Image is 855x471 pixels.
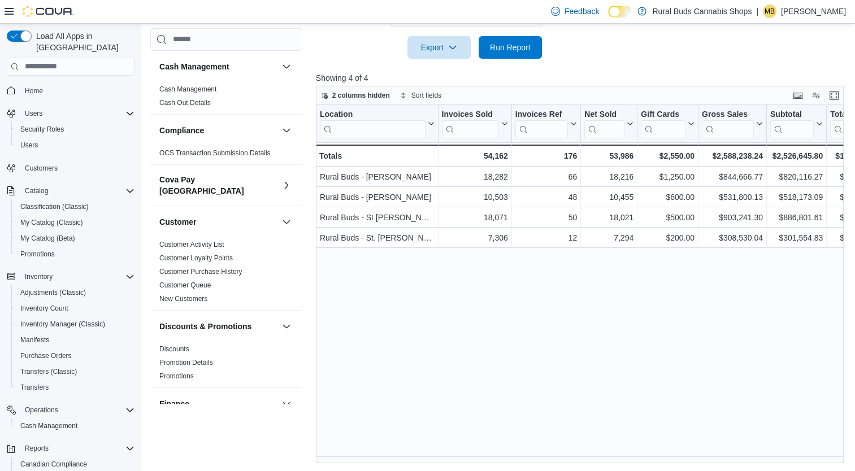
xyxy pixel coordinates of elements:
[11,316,139,332] button: Inventory Manager (Classic)
[641,149,695,163] div: $2,550.00
[2,402,139,418] button: Operations
[515,211,577,224] div: 50
[608,6,632,18] input: Dark Mode
[756,5,758,18] p: |
[411,91,441,100] span: Sort fields
[16,419,82,433] a: Cash Management
[407,36,471,59] button: Export
[441,109,507,138] button: Invoices Sold
[11,137,139,153] button: Users
[16,381,53,394] a: Transfers
[584,149,633,163] div: 53,986
[150,342,302,387] div: Discounts & Promotions
[641,211,695,224] div: $500.00
[781,5,846,18] p: [PERSON_NAME]
[16,302,73,315] a: Inventory Count
[25,405,58,415] span: Operations
[20,383,49,392] span: Transfers
[16,333,54,347] a: Manifests
[320,231,435,245] div: Rural Buds - St. [PERSON_NAME]
[20,442,134,455] span: Reports
[16,286,90,299] a: Adjustments (Classic)
[2,106,139,121] button: Users
[159,295,207,303] a: New Customers
[280,178,293,192] button: Cova Pay [GEOGRAPHIC_DATA]
[20,270,134,284] span: Inventory
[16,232,134,245] span: My Catalog (Beta)
[702,231,763,245] div: $308,530.04
[584,170,633,184] div: 18,216
[280,320,293,333] button: Discounts & Promotions
[20,84,47,98] a: Home
[515,109,568,120] div: Invoices Ref
[770,231,823,245] div: $301,554.83
[16,200,134,213] span: Classification (Classic)
[16,138,134,152] span: Users
[479,36,542,59] button: Run Report
[770,211,823,224] div: $886,801.61
[584,231,633,245] div: 7,294
[11,418,139,434] button: Cash Management
[441,109,498,120] div: Invoices Sold
[763,5,776,18] div: Michelle Brusse
[280,60,293,73] button: Cash Management
[150,238,302,310] div: Customer
[16,317,110,331] a: Inventory Manager (Classic)
[11,230,139,246] button: My Catalog (Beta)
[20,184,134,198] span: Catalog
[20,184,53,198] button: Catalog
[16,349,76,363] a: Purchase Orders
[515,149,577,163] div: 176
[11,332,139,348] button: Manifests
[159,98,211,107] span: Cash Out Details
[11,121,139,137] button: Security Roles
[770,109,823,138] button: Subtotal
[770,170,823,184] div: $820,116.27
[20,218,83,227] span: My Catalog (Classic)
[20,250,55,259] span: Promotions
[159,174,277,197] h3: Cova Pay [GEOGRAPHIC_DATA]
[584,109,624,138] div: Net Sold
[770,149,823,163] div: $2,526,645.80
[319,149,435,163] div: Totals
[20,202,89,211] span: Classification (Classic)
[702,190,763,204] div: $531,800.13
[584,109,633,138] button: Net Sold
[20,288,86,297] span: Adjustments (Classic)
[16,216,134,229] span: My Catalog (Classic)
[23,6,73,17] img: Cova
[11,199,139,215] button: Classification (Classic)
[20,141,38,150] span: Users
[159,267,242,276] span: Customer Purchase History
[16,457,92,471] a: Canadian Compliance
[159,321,277,332] button: Discounts & Promotions
[159,216,196,228] h3: Customer
[441,149,507,163] div: 54,162
[20,234,75,243] span: My Catalog (Beta)
[702,149,763,163] div: $2,588,238.24
[770,190,823,204] div: $518,173.09
[827,89,841,102] button: Enter fullscreen
[441,231,507,245] div: 7,306
[280,397,293,411] button: Finance
[20,304,68,313] span: Inventory Count
[702,170,763,184] div: $844,666.77
[159,125,204,136] h3: Compliance
[396,89,446,102] button: Sort fields
[702,109,763,138] button: Gross Sales
[770,109,814,138] div: Subtotal
[584,190,633,204] div: 10,455
[159,372,194,381] span: Promotions
[641,109,695,138] button: Gift Cards
[25,164,58,173] span: Customers
[16,457,134,471] span: Canadian Compliance
[515,109,568,138] div: Invoices Ref
[20,84,134,98] span: Home
[25,186,48,195] span: Catalog
[16,286,134,299] span: Adjustments (Classic)
[584,211,633,224] div: 18,021
[16,123,68,136] a: Security Roles
[441,170,507,184] div: 18,282
[770,109,814,120] div: Subtotal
